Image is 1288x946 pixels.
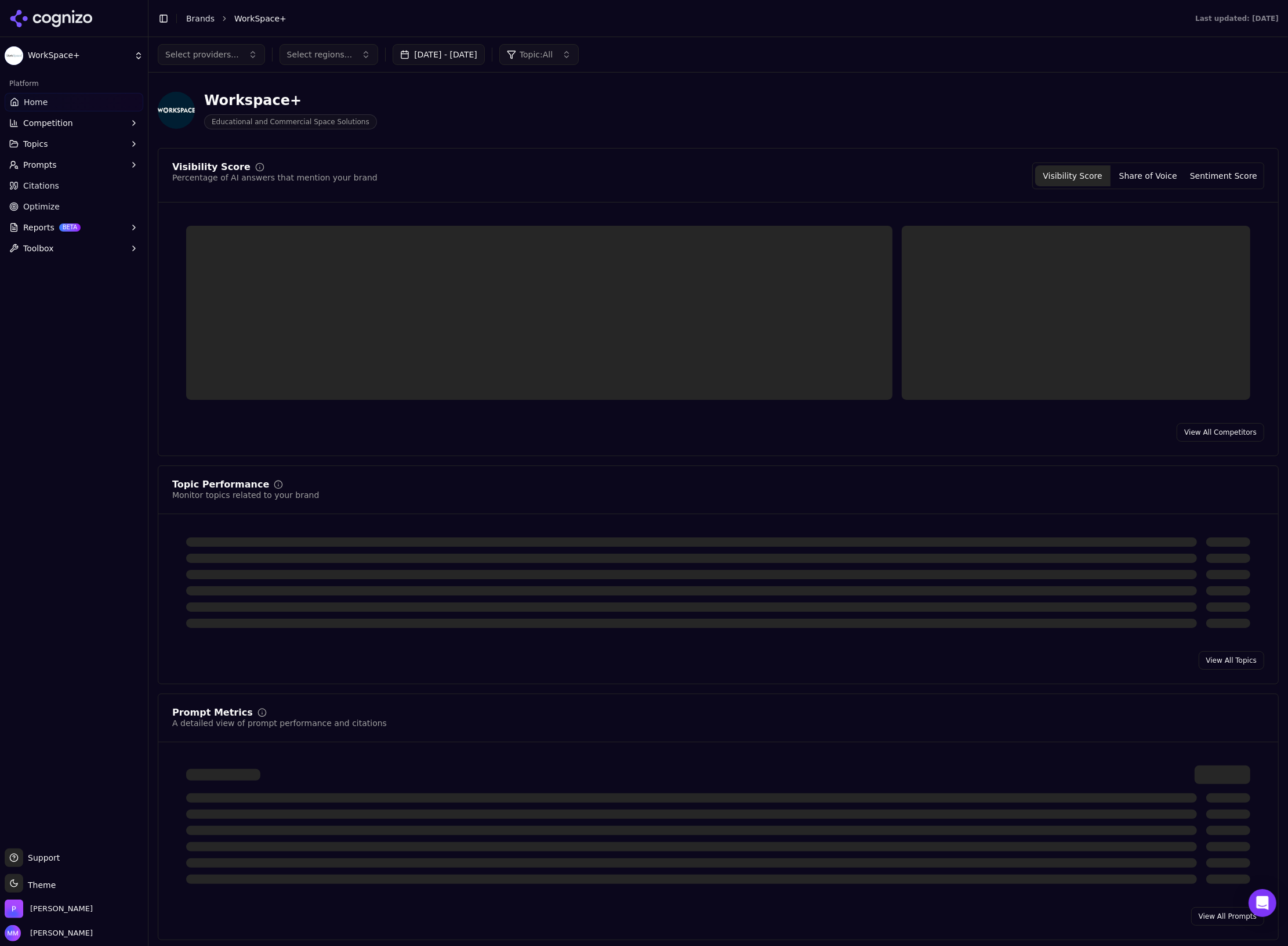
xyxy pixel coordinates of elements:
[23,880,56,890] span: Theme
[30,30,82,39] div: Domain: [URL]
[172,163,251,172] div: Visibility Score
[23,201,60,212] span: Optimize
[28,50,129,61] span: WorkSpace+
[23,180,59,192] span: Citations
[23,222,55,233] span: Reports
[5,925,93,941] button: Open user button
[5,239,143,258] button: Toolbox
[5,93,143,111] a: Home
[23,159,57,171] span: Prompts
[115,67,125,77] img: tab_keywords_by_traffic_grey.svg
[204,114,377,129] span: Educational and Commercial Space Solutions
[1249,889,1276,917] div: Open Intercom Messenger
[172,489,319,501] div: Monitor topics related to your brand
[158,92,195,129] img: WorkSpace+
[172,172,378,183] div: Percentage of AI answers that mention your brand
[1035,165,1111,186] button: Visibility Score
[1195,14,1279,23] div: Last updated: [DATE]
[31,67,41,77] img: tab_domain_overview_orange.svg
[1111,165,1186,186] button: Share of Voice
[19,30,28,39] img: website_grey.svg
[172,708,253,717] div: Prompt Metrics
[172,717,387,729] div: A detailed view of prompt performance and citations
[1186,165,1261,186] button: Sentiment Score
[5,197,143,216] a: Optimize
[59,223,81,232] span: BETA
[234,13,286,24] span: WorkSpace+
[26,928,93,938] span: [PERSON_NAME]
[186,13,1172,24] nav: breadcrumb
[5,135,143,153] button: Topics
[5,900,93,918] button: Open organization switcher
[19,19,28,28] img: logo_orange.svg
[24,96,48,108] span: Home
[172,480,269,489] div: Topic Performance
[186,14,215,23] a: Brands
[5,218,143,237] button: ReportsBETA
[1191,907,1264,926] a: View All Prompts
[128,68,195,76] div: Keywords by Traffic
[393,44,485,65] button: [DATE] - [DATE]
[23,243,54,254] span: Toolbox
[5,156,143,174] button: Prompts
[520,49,553,60] span: Topic: All
[44,68,104,76] div: Domain Overview
[23,852,60,864] span: Support
[32,19,57,28] div: v 4.0.25
[5,900,23,918] img: Perrill
[204,91,377,110] div: Workspace+
[23,138,48,150] span: Topics
[23,117,73,129] span: Competition
[5,46,23,65] img: WorkSpace+
[30,904,93,914] span: Perrill
[1199,651,1264,670] a: View All Topics
[5,925,21,941] img: Molly McLay
[165,49,239,60] span: Select providers...
[5,114,143,132] button: Competition
[5,176,143,195] a: Citations
[1177,423,1264,442] a: View All Competitors
[287,49,353,60] span: Select regions...
[5,74,143,93] div: Platform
